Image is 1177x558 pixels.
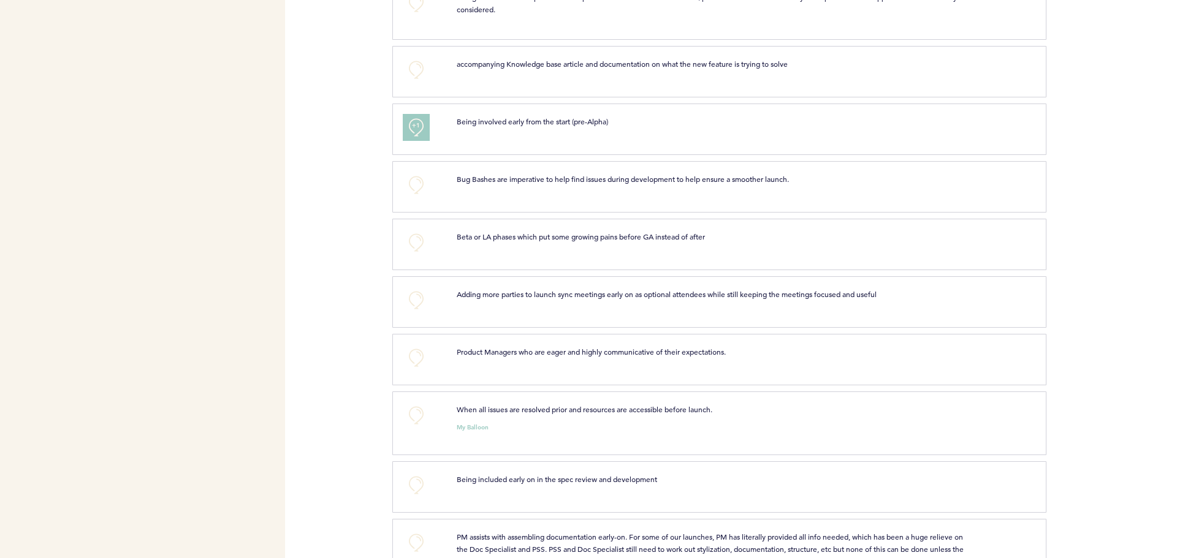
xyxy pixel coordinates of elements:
[457,404,712,414] span: When all issues are resolved prior and resources are accessible before launch.
[457,289,877,299] span: Adding more parties to launch sync meetings early on as optional attendees while still keeping th...
[457,232,705,241] span: Beta or LA phases which put some growing pains before GA instead of after
[457,474,657,484] span: Being included early on in the spec review and development
[457,59,788,69] span: accompanying Knowledge base article and documentation on what the new feature is trying to solve
[457,116,608,126] span: Being involved early from the start (pre-Alpha)
[457,174,789,184] span: Bug Bashes are imperative to help find issues during development to help ensure a smoother launch.
[404,115,429,140] button: +1
[412,119,421,132] span: +1
[457,347,726,356] span: Product Managers who are eager and highly communicative of their expectations.
[457,424,489,431] small: My Balloon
